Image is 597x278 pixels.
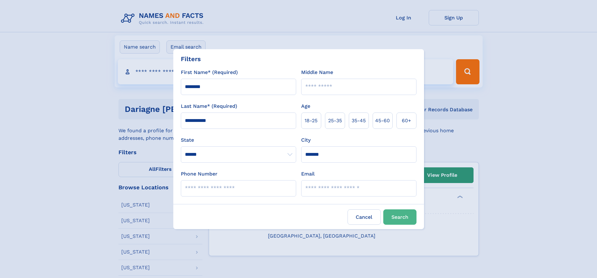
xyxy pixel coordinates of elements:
span: 45‑60 [375,117,390,124]
label: Middle Name [301,69,333,76]
label: Email [301,170,315,178]
span: 25‑35 [328,117,342,124]
label: State [181,136,296,144]
label: First Name* (Required) [181,69,238,76]
span: 35‑45 [352,117,366,124]
span: 18‑25 [305,117,317,124]
label: Age [301,102,310,110]
label: Phone Number [181,170,217,178]
label: Cancel [348,209,381,225]
label: Last Name* (Required) [181,102,237,110]
button: Search [383,209,416,225]
span: 60+ [402,117,411,124]
div: Filters [181,54,201,64]
label: City [301,136,311,144]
